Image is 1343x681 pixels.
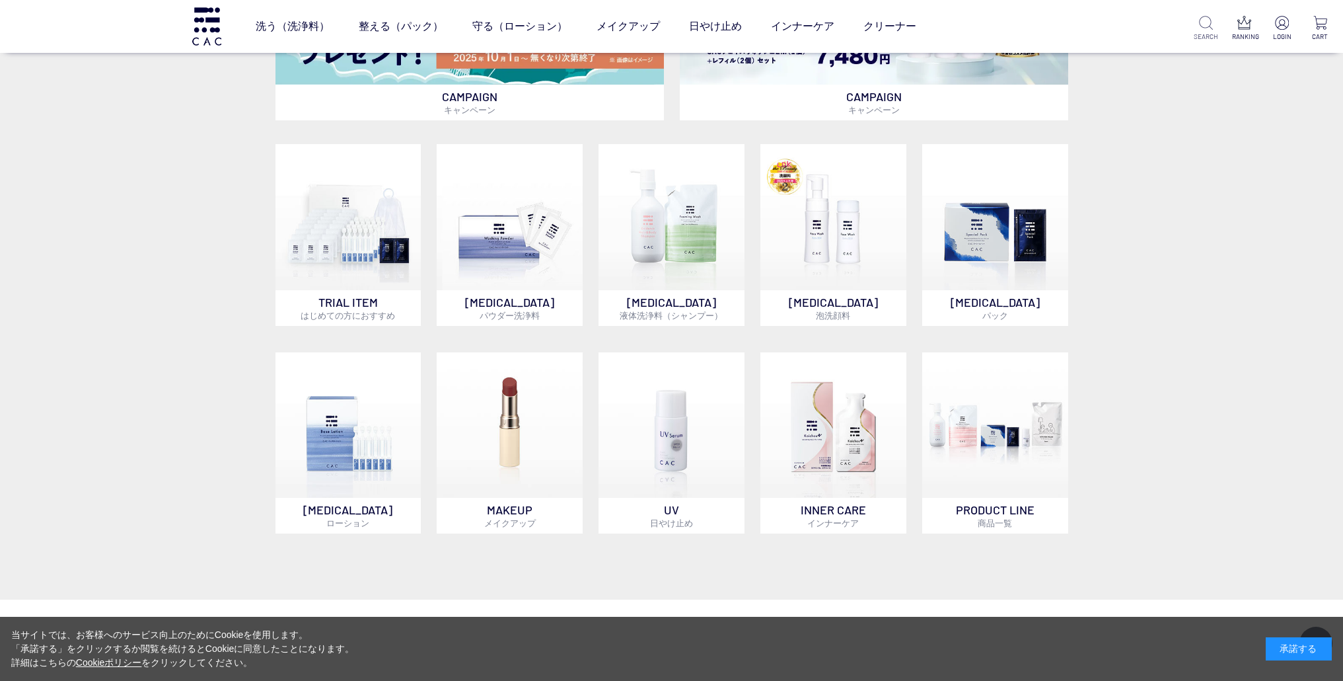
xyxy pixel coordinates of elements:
[275,290,421,326] p: TRIAL ITEM
[472,8,567,45] a: 守る（ローション）
[437,144,583,326] a: [MEDICAL_DATA]パウダー洗浄料
[256,8,330,45] a: 洗う（洗浄料）
[437,290,583,326] p: [MEDICAL_DATA]
[301,310,395,321] span: はじめての方におすすめ
[922,290,1068,326] p: [MEDICAL_DATA]
[982,310,1008,321] span: パック
[326,518,369,528] span: ローション
[599,352,744,534] a: UV日やけ止め
[760,352,906,499] img: インナーケア
[11,628,355,670] div: 当サイトでは、お客様へのサービス向上のためにCookieを使用します。 「承諾する」をクリックするか閲覧を続けるとCookieに同意したことになります。 詳細はこちらの をクリックしてください。
[1232,16,1256,42] a: RANKING
[1308,32,1332,42] p: CART
[680,85,1068,120] p: CAMPAIGN
[760,498,906,534] p: INNER CARE
[650,518,693,528] span: 日やけ止め
[1194,32,1218,42] p: SEARCH
[922,498,1068,534] p: PRODUCT LINE
[190,7,223,45] img: logo
[359,8,443,45] a: 整える（パック）
[484,518,536,528] span: メイクアップ
[597,8,660,45] a: メイクアップ
[760,144,906,326] a: 泡洗顔料 [MEDICAL_DATA]泡洗顔料
[978,518,1012,528] span: 商品一覧
[275,144,421,290] img: トライアルセット
[444,104,495,115] span: キャンペーン
[275,352,421,534] a: [MEDICAL_DATA]ローション
[863,8,916,45] a: クリーナー
[437,498,583,534] p: MAKEUP
[760,144,906,290] img: 泡洗顔料
[689,8,742,45] a: 日やけ止め
[1308,16,1332,42] a: CART
[275,498,421,534] p: [MEDICAL_DATA]
[480,310,540,321] span: パウダー洗浄料
[1266,637,1332,661] div: 承諾する
[848,104,900,115] span: キャンペーン
[922,144,1068,326] a: [MEDICAL_DATA]パック
[275,85,664,120] p: CAMPAIGN
[599,290,744,326] p: [MEDICAL_DATA]
[807,518,859,528] span: インナーケア
[1232,32,1256,42] p: RANKING
[771,8,834,45] a: インナーケア
[599,498,744,534] p: UV
[620,310,723,321] span: 液体洗浄料（シャンプー）
[1270,16,1294,42] a: LOGIN
[275,144,421,326] a: トライアルセット TRIAL ITEMはじめての方におすすめ
[760,352,906,534] a: インナーケア INNER CAREインナーケア
[760,290,906,326] p: [MEDICAL_DATA]
[1270,32,1294,42] p: LOGIN
[816,310,850,321] span: 泡洗顔料
[1194,16,1218,42] a: SEARCH
[76,657,142,668] a: Cookieポリシー
[437,352,583,534] a: MAKEUPメイクアップ
[922,352,1068,534] a: PRODUCT LINE商品一覧
[599,144,744,326] a: [MEDICAL_DATA]液体洗浄料（シャンプー）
